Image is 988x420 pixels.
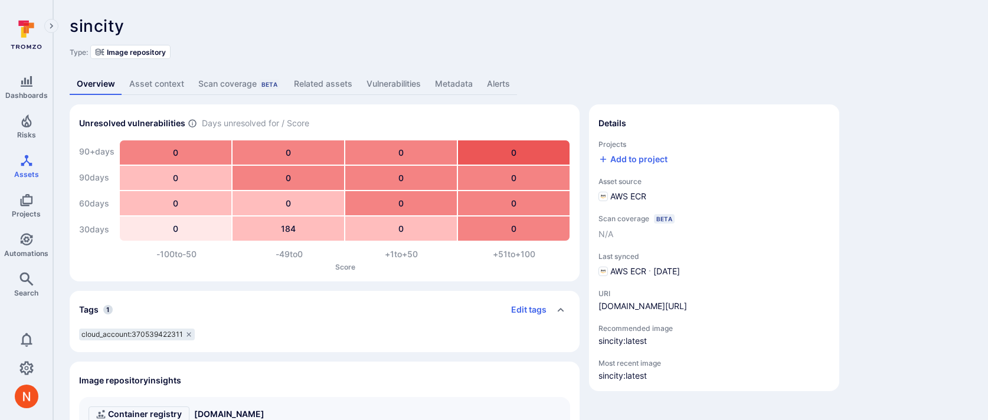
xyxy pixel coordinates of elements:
span: most-recent-image [598,370,830,382]
div: Beta [259,80,280,89]
div: 0 [458,216,570,241]
div: 0 [120,216,231,241]
span: Last synced [598,252,830,261]
p: · [649,265,651,277]
span: [DOMAIN_NAME][URL] [598,300,687,312]
span: Search [14,288,38,297]
div: Asset tabs [70,73,971,95]
span: Automations [4,249,48,258]
div: 0 [345,191,457,215]
div: Collapse tags [70,291,580,329]
a: Metadata [428,73,480,95]
button: Add to project [598,153,668,165]
span: Risks [17,130,36,139]
span: sincity [70,16,124,36]
span: Projects [12,209,41,218]
div: Scan coverage [198,78,280,90]
div: cloud_account:370539422311 [79,329,195,340]
span: URI [598,289,687,298]
h2: Unresolved vulnerabilities [79,117,185,129]
div: AWS ECR [598,191,646,202]
a: Overview [70,73,122,95]
div: 30 days [79,218,114,241]
span: Most recent image [598,359,830,367]
img: ACg8ocIprwjrgDQnDsNSk9Ghn5p5-B8DpAKWoJ5Gi9syOE4K59tr4Q=s96-c [15,385,38,408]
span: Image repository [107,48,166,57]
a: sincity:latest [598,336,647,346]
div: 60 days [79,192,114,215]
span: Projects [598,140,830,149]
span: 1 [103,305,113,314]
button: Expand navigation menu [44,19,58,33]
a: Vulnerabilities [359,73,428,95]
span: Type: [70,48,88,57]
div: Beta [654,214,675,224]
div: 0 [233,140,344,165]
h2: Details [598,117,626,129]
div: 0 [458,191,570,215]
span: Scan coverage [598,214,649,223]
span: cloud_account:370539422311 [81,330,183,339]
span: Days unresolved for / Score [202,117,309,130]
div: 0 [345,166,457,190]
i: Expand navigation menu [47,21,55,31]
div: 184 [233,216,344,241]
div: 0 [345,140,457,165]
a: sincity:latest [598,370,647,380]
div: +51 to +100 [458,248,571,260]
button: Edit tags [502,300,547,319]
div: -49 to 0 [233,248,346,260]
div: 0 [458,140,570,165]
span: [DATE] [653,265,680,277]
h2: Tags [79,304,99,316]
div: 0 [458,166,570,190]
span: AWS ECR [610,265,646,277]
p: Score [120,262,570,271]
a: Asset context [122,73,191,95]
span: Number of vulnerabilities in status ‘Open’ ‘Triaged’ and ‘In process’ divided by score and scanne... [188,117,197,130]
span: recommended-image [598,335,830,347]
span: Recommended image [598,324,830,333]
div: 90+ days [79,140,114,163]
div: 0 [120,191,231,215]
span: Container registry [108,408,182,420]
span: Assets [14,170,39,179]
a: [DOMAIN_NAME] [194,408,264,420]
span: Dashboards [5,91,48,100]
div: 0 [233,191,344,215]
h2: Image repository insights [79,375,181,386]
span: N/A [598,228,613,240]
a: Related assets [287,73,359,95]
div: Neeren Patki [15,385,38,408]
a: Alerts [480,73,517,95]
div: 0 [120,166,231,190]
div: 90 days [79,166,114,189]
div: 0 [345,216,457,241]
div: 0 [120,140,231,165]
div: 0 [233,166,344,190]
div: +1 to +50 [345,248,458,260]
div: -100 to -50 [120,248,233,260]
span: Asset source [598,177,830,186]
